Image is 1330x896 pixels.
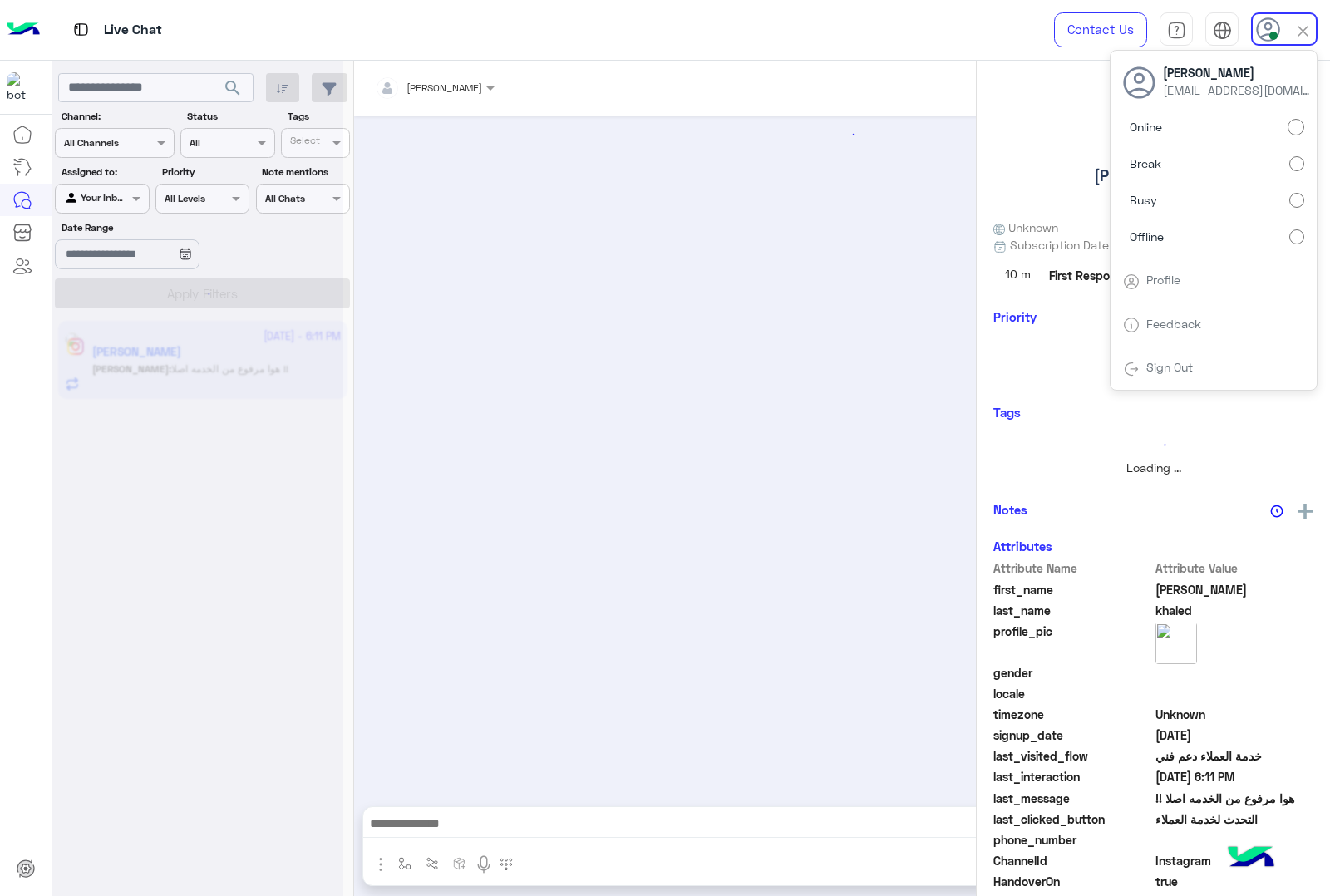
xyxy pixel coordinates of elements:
img: tab [1213,21,1232,40]
h6: Attributes [993,539,1052,554]
a: Feedback [1146,317,1201,331]
img: create order [453,857,466,870]
span: [PERSON_NAME] [406,81,482,94]
span: phone_number [993,831,1152,849]
img: Trigger scenario [426,857,439,870]
span: Unknown [993,219,1058,236]
span: Attribute Value [1155,559,1314,577]
span: last_message [993,790,1152,807]
span: 2025-08-04T00:10:58.188Z [1155,726,1314,744]
button: select flow [392,849,419,877]
a: Profile [1146,273,1180,287]
div: loading... [997,430,1309,459]
span: null [1155,664,1314,682]
span: last_interaction [993,768,1152,785]
img: Logo [7,12,40,47]
span: Offline [1130,228,1164,245]
span: 2025-09-30T15:11:01.973Z [1155,768,1314,785]
img: tab [1167,21,1186,40]
h5: [PERSON_NAME] [1094,166,1214,185]
span: Attribute Name [993,559,1152,577]
span: 10 m [993,260,1043,290]
div: Select [288,133,320,152]
img: tab [1123,317,1140,333]
span: خدمة العملاء دعم فني [1155,747,1314,765]
div: loading... [365,120,1319,149]
span: last_visited_flow [993,747,1152,765]
span: gender [993,664,1152,682]
img: send attachment [371,854,391,874]
span: profile_pic [993,623,1152,661]
img: make a call [500,858,513,871]
span: timezone [993,706,1152,723]
span: 8 [1155,852,1314,869]
span: First Response Time [1049,267,1158,284]
img: close [1293,22,1313,41]
img: tab [1123,361,1140,377]
h6: Priority [993,309,1037,324]
span: null [1155,685,1314,702]
span: [EMAIL_ADDRESS][DOMAIN_NAME] [1163,81,1313,99]
span: هوا مرفوع من الخدمه اصلا !! [1155,790,1314,807]
span: first_name [993,581,1152,598]
input: Online [1288,119,1304,135]
img: send voice note [474,854,494,874]
p: Live Chat [104,19,162,42]
img: notes [1270,505,1283,518]
span: Mohamed [1155,581,1314,598]
a: tab [1160,12,1193,47]
span: null [1155,831,1314,849]
span: last_name [993,602,1152,619]
span: last_clicked_button [993,810,1152,828]
span: [PERSON_NAME] [1163,64,1313,81]
h6: Tags [993,405,1313,420]
span: true [1155,873,1314,890]
img: tab [71,19,91,40]
img: 713415422032625 [7,72,37,102]
span: Subscription Date : [DATE] [1010,236,1154,254]
a: Contact Us [1054,12,1147,47]
img: hulul-logo.png [1222,830,1280,888]
span: khaled [1155,602,1314,619]
img: picture [1155,623,1197,664]
div: loading... [997,335,1309,364]
span: HandoverOn [993,873,1152,890]
span: signup_date [993,726,1152,744]
input: Busy [1289,193,1304,208]
span: ChannelId [993,852,1152,869]
input: Break [1289,156,1304,171]
img: select flow [398,857,411,870]
a: Sign Out [1146,360,1193,374]
div: loading... [183,279,212,308]
span: locale [993,685,1152,702]
span: Unknown [1155,706,1314,723]
span: Break [1130,155,1161,172]
span: Busy [1130,191,1157,209]
img: add [1298,504,1313,519]
h6: Notes [993,502,1027,517]
span: التحدث لخدمة العملاء [1155,810,1314,828]
button: Trigger scenario [419,849,446,877]
input: Offline [1289,229,1304,244]
span: Online [1130,118,1162,135]
span: Loading ... [1126,460,1181,475]
button: create order [446,849,474,877]
img: tab [1123,273,1140,290]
